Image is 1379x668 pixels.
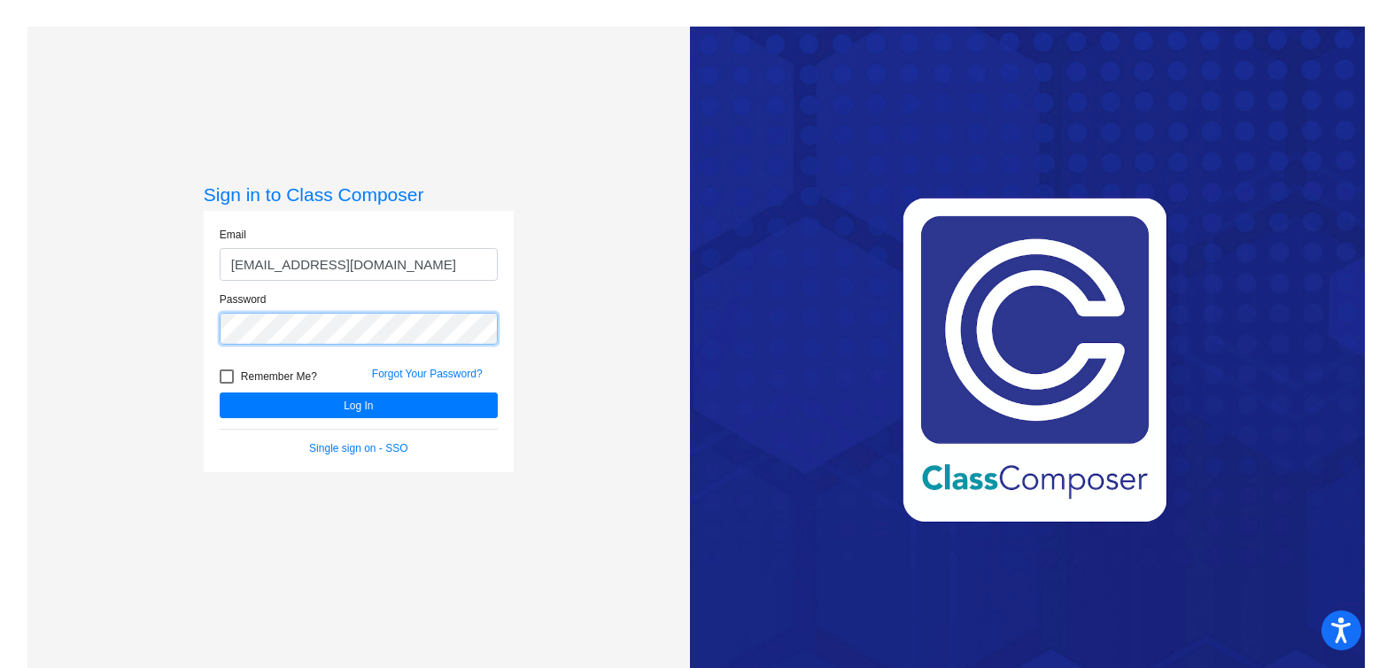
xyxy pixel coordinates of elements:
[220,392,498,418] button: Log In
[220,227,246,243] label: Email
[372,368,483,380] a: Forgot Your Password?
[220,291,267,307] label: Password
[241,366,317,387] span: Remember Me?
[204,183,514,206] h3: Sign in to Class Composer
[309,442,407,454] a: Single sign on - SSO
